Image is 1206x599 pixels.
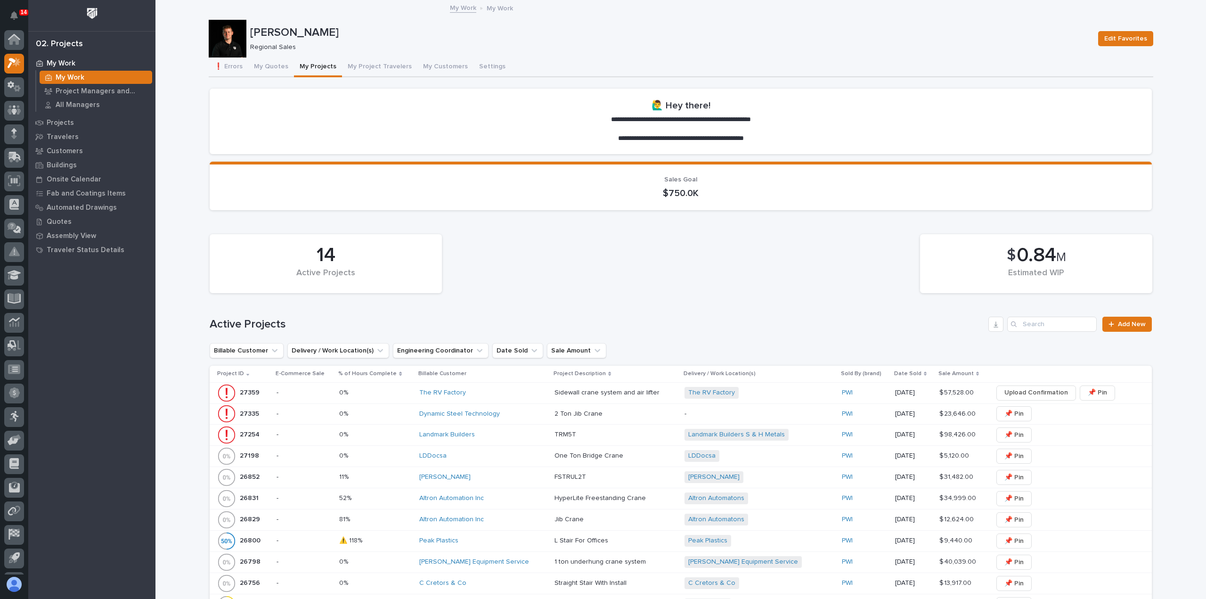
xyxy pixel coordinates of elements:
tr: 2735927359 -0%0% The RV Factory Sidewall crane system and air lifterSidewall crane system and air... [210,382,1152,403]
a: Landmark Builders S & H Metals [688,431,785,439]
p: - [277,494,332,502]
p: Regional Sales [250,43,1087,51]
p: Traveler Status Details [47,246,124,254]
p: Quotes [47,218,72,226]
button: 📌 Pin [1080,386,1115,401]
span: $ [1007,246,1016,264]
p: $ 12,624.00 [939,514,976,524]
p: $ 31,482.00 [939,471,975,481]
a: Peak Plastics [419,537,458,545]
p: 1 ton underhung crane system [554,556,648,566]
a: PWI [842,431,853,439]
button: Upload Confirmation [996,386,1076,401]
a: Automated Drawings [28,200,155,214]
p: Customers [47,147,83,156]
p: $ 40,039.00 [939,556,978,566]
div: 02. Projects [36,39,83,49]
p: $750.0K [221,188,1141,199]
p: L Stair For Offices [554,535,610,545]
button: Settings [473,57,511,77]
div: 14 [226,244,426,267]
p: Projects [47,119,74,127]
a: Assembly View [28,229,155,243]
p: $ 9,440.00 [939,535,974,545]
p: 27254 [240,429,261,439]
p: - [277,452,332,460]
span: Upload Confirmation [1004,387,1068,398]
a: Add New [1102,317,1152,332]
span: 📌 Pin [1004,408,1024,419]
tr: 2685226852 -11%11% [PERSON_NAME] FSTRUL2TFSTRUL2T [PERSON_NAME] PWI [DATE]$ 31,482.00$ 31,482.00 ... [210,467,1152,488]
span: 0.84 [1017,246,1056,265]
p: Date Sold [894,369,921,379]
p: 26798 [240,556,262,566]
tr: 2680026800 -⚠️ 118%⚠️ 118% Peak Plastics L Stair For OfficesL Stair For Offices Peak Plastics PWI... [210,530,1152,551]
p: Automated Drawings [47,204,117,212]
p: TRM5T [554,429,578,439]
span: 📌 Pin [1004,557,1024,568]
button: Date Sold [492,343,543,358]
a: PWI [842,494,853,502]
a: [PERSON_NAME] [419,473,471,481]
p: $ 13,917.00 [939,577,973,587]
p: My Work [47,59,75,68]
p: Billable Customer [418,369,466,379]
p: 2 Ton Jib Crane [554,408,604,418]
p: $ 57,528.00 [939,387,976,397]
p: Project ID [217,369,244,379]
span: 📌 Pin [1004,429,1024,441]
a: PWI [842,452,853,460]
p: 14 [21,9,27,16]
button: 📌 Pin [996,449,1032,464]
p: E-Commerce Sale [276,369,325,379]
p: [DATE] [895,494,932,502]
button: 📌 Pin [996,576,1032,591]
p: [DATE] [895,537,932,545]
a: LDDocsa [419,452,447,460]
a: Quotes [28,214,155,229]
a: Traveler Status Details [28,243,155,257]
p: 27359 [240,387,261,397]
p: Straight Stair With Install [554,577,628,587]
a: [PERSON_NAME] Equipment Service [419,558,529,566]
a: C Cretors & Co [688,579,735,587]
button: ❗ Errors [209,57,248,77]
span: M [1056,251,1066,263]
p: - [277,558,332,566]
a: Projects [28,115,155,130]
p: 0% [339,556,350,566]
button: My Quotes [248,57,294,77]
a: LDDocsa [688,452,716,460]
p: $ 5,120.00 [939,450,971,460]
p: My Work [56,74,84,82]
a: Altron Automatons [688,516,744,524]
a: All Managers [36,98,155,111]
tr: 2683126831 -52%52% Altron Automation Inc HyperLite Freestanding CraneHyperLite Freestanding Crane... [210,488,1152,509]
a: PWI [842,537,853,545]
a: [PERSON_NAME] Equipment Service [688,558,798,566]
a: PWI [842,389,853,397]
span: 📌 Pin [1004,472,1024,483]
a: PWI [842,473,853,481]
p: Project Managers and Engineers [56,87,148,96]
p: 26756 [240,577,262,587]
a: C Cretors & Co [419,579,466,587]
p: 81% [339,514,352,524]
a: Altron Automation Inc [419,516,484,524]
p: ⚠️ 118% [339,535,364,545]
p: Project Description [554,369,606,379]
p: Assembly View [47,232,96,240]
span: Edit Favorites [1104,33,1147,44]
button: Billable Customer [210,343,284,358]
a: Customers [28,144,155,158]
p: 0% [339,408,350,418]
span: 📌 Pin [1004,493,1024,504]
a: Project Managers and Engineers [36,84,155,98]
button: 📌 Pin [996,512,1032,527]
p: - [277,410,332,418]
h2: 🙋‍♂️ Hey there! [652,100,710,111]
p: 0% [339,429,350,439]
p: 0% [339,450,350,460]
span: Sales Goal [664,176,697,183]
p: 52% [339,492,353,502]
